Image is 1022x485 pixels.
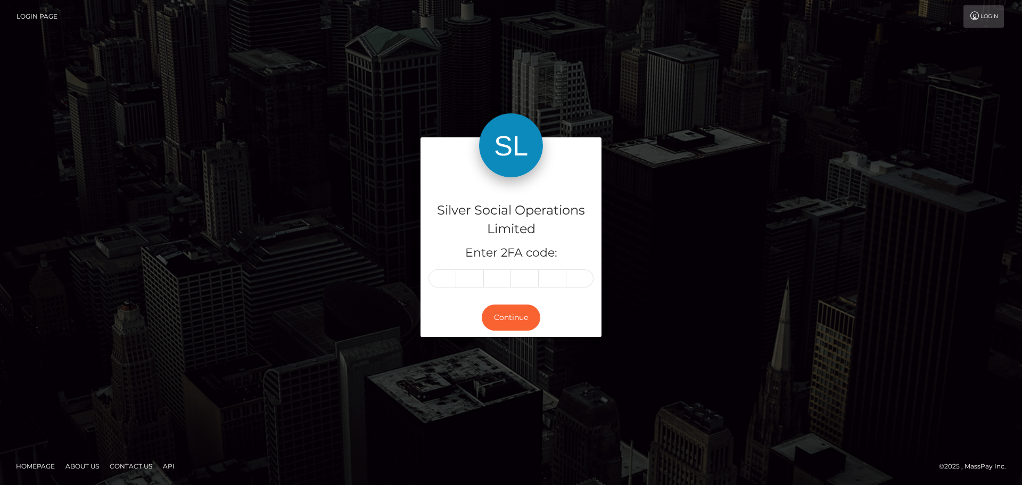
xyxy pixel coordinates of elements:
[428,201,594,239] h4: Silver Social Operations Limited
[428,245,594,261] h5: Enter 2FA code:
[61,458,103,474] a: About Us
[963,5,1004,28] a: Login
[12,458,59,474] a: Homepage
[105,458,156,474] a: Contact Us
[17,5,57,28] a: Login Page
[482,305,540,331] button: Continue
[939,461,1014,472] div: © 2025 , MassPay Inc.
[159,458,179,474] a: API
[479,113,543,177] img: Silver Social Operations Limited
